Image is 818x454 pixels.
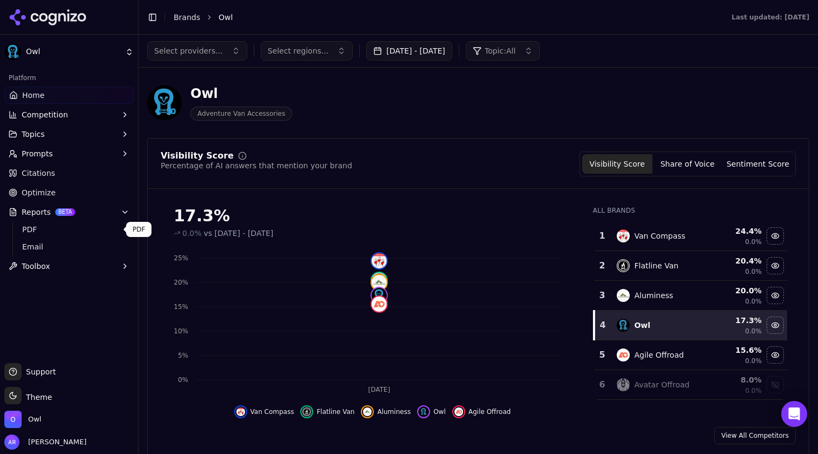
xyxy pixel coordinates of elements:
[22,224,116,235] span: PDF
[593,206,787,215] div: All Brands
[22,90,44,101] span: Home
[22,261,50,272] span: Toolbox
[419,407,428,416] img: owl
[204,228,274,239] span: vs [DATE] - [DATE]
[22,241,116,252] span: Email
[366,41,452,61] button: [DATE] - [DATE]
[767,317,784,334] button: Hide owl data
[454,407,463,416] img: agile offroad
[154,45,223,56] span: Select providers...
[713,255,762,266] div: 20.4 %
[598,378,606,391] div: 6
[634,231,685,241] div: Van Compass
[4,165,134,182] a: Citations
[767,346,784,364] button: Hide agile offroad data
[599,319,606,332] div: 4
[361,405,411,418] button: Hide aluminess data
[372,253,387,268] img: van compass
[433,407,446,416] span: Owl
[174,13,200,22] a: Brands
[268,45,329,56] span: Select regions...
[452,405,511,418] button: Hide agile offroad data
[4,203,134,221] button: ReportsBETA
[617,348,630,361] img: agile offroad
[731,13,809,22] div: Last updated: [DATE]
[372,273,387,288] img: flatline van
[745,327,762,335] span: 0.0%
[219,12,233,23] span: Owl
[713,345,762,356] div: 15.6 %
[174,327,188,335] tspan: 10%
[745,386,762,395] span: 0.0%
[190,107,292,121] span: Adventure Van Accessories
[300,405,354,418] button: Hide flatline van data
[634,260,678,271] div: Flatline Van
[174,303,188,311] tspan: 15%
[594,281,787,311] tr: 3aluminessAluminess20.0%0.0%Hide aluminess data
[302,407,311,416] img: flatline van
[28,414,41,424] span: Owl
[316,407,354,416] span: Flatline Van
[594,251,787,281] tr: 2flatline vanFlatline Van20.4%0.0%Hide flatline van data
[634,350,683,360] div: Agile Offroad
[598,259,606,272] div: 2
[55,208,75,216] span: BETA
[372,275,387,290] img: aluminess
[745,297,762,306] span: 0.0%
[598,229,606,242] div: 1
[594,370,787,400] tr: 6avatar offroadAvatar Offroad8.0%0.0%Show avatar offroad data
[250,407,294,416] span: Van Compass
[4,184,134,201] a: Optimize
[174,12,710,23] nav: breadcrumb
[713,374,762,385] div: 8.0 %
[594,311,787,340] tr: 4owlOwl17.3%0.0%Hide owl data
[22,366,56,377] span: Support
[234,405,294,418] button: Hide van compass data
[417,405,446,418] button: Hide owl data
[190,85,292,102] div: Owl
[767,287,784,304] button: Hide aluminess data
[598,289,606,302] div: 3
[161,160,352,171] div: Percentage of AI answers that mention your brand
[24,437,87,447] span: [PERSON_NAME]
[147,85,182,120] img: Owl
[767,376,784,393] button: Show avatar offroad data
[713,226,762,236] div: 24.4 %
[161,152,234,160] div: Visibility Score
[617,229,630,242] img: van compass
[18,239,121,254] a: Email
[485,45,516,56] span: Topic: All
[4,258,134,275] button: Toolbox
[22,129,45,140] span: Topics
[714,427,796,444] a: View All Competitors
[598,348,606,361] div: 5
[26,47,121,57] span: Owl
[767,257,784,274] button: Hide flatline van data
[133,225,145,234] p: PDF
[4,126,134,143] button: Topics
[4,435,19,450] img: Adam Raper
[634,290,673,301] div: Aluminess
[22,207,51,218] span: Reports
[4,87,134,104] a: Home
[4,69,134,87] div: Platform
[594,340,787,370] tr: 5agile offroadAgile Offroad15.6%0.0%Hide agile offroad data
[469,407,511,416] span: Agile Offroad
[372,288,387,303] img: owl
[4,411,22,428] img: Owl
[617,289,630,302] img: aluminess
[713,315,762,326] div: 17.3 %
[372,297,387,312] img: agile offroad
[174,279,188,286] tspan: 20%
[377,407,411,416] span: Aluminess
[4,106,134,123] button: Competition
[582,154,652,174] button: Visibility Score
[745,238,762,246] span: 0.0%
[745,357,762,365] span: 0.0%
[723,154,793,174] button: Sentiment Score
[634,320,650,331] div: Owl
[652,154,723,174] button: Share of Voice
[4,411,41,428] button: Open organization switcher
[18,222,121,237] a: PDF
[713,285,762,296] div: 20.0 %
